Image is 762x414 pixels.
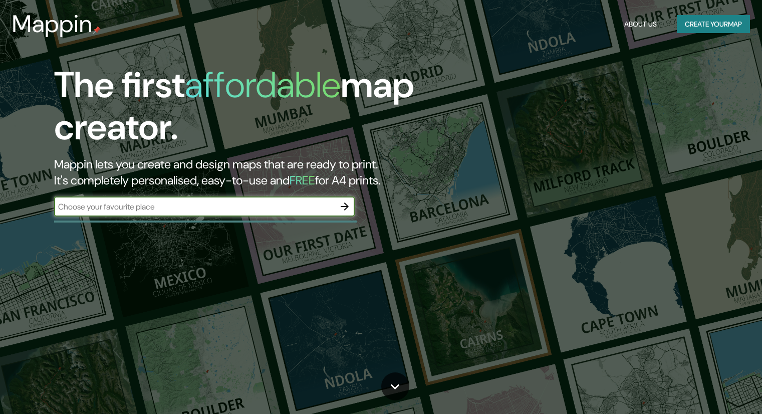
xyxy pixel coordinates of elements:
[673,375,751,403] iframe: Help widget launcher
[185,62,341,108] h1: affordable
[12,10,93,38] h3: Mappin
[54,64,435,156] h1: The first map creator.
[290,172,315,188] h5: FREE
[620,15,661,34] button: About Us
[54,201,335,213] input: Choose your favourite place
[54,156,435,188] h2: Mappin lets you create and design maps that are ready to print. It's completely personalised, eas...
[93,26,101,34] img: mappin-pin
[677,15,750,34] button: Create yourmap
